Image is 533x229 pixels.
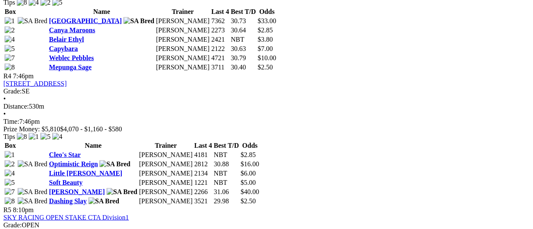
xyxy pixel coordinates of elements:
img: 1 [5,17,15,24]
span: 7:46pm [13,72,34,79]
span: • [3,110,6,117]
th: Trainer [139,141,193,149]
td: 7362 [211,16,229,25]
span: • [3,95,6,102]
td: 2134 [194,169,212,177]
div: OPEN [3,221,530,229]
td: [PERSON_NAME] [155,44,210,53]
td: NBT [213,150,239,159]
span: $2.85 [257,26,273,33]
span: $2.50 [257,63,273,70]
span: R4 [3,72,11,79]
td: 2421 [211,35,229,43]
img: 4 [5,169,15,177]
td: 2273 [211,26,229,34]
td: 4721 [211,53,229,62]
td: 4181 [194,150,212,159]
span: Grade: [3,87,22,94]
a: Soft Beauty [49,178,83,186]
a: Canya Maroons [49,26,95,33]
a: Belair Ethyl [49,35,84,43]
img: SA Bred [18,197,48,205]
td: 30.64 [230,26,257,34]
td: 2122 [211,44,229,53]
th: Last 4 [211,7,229,16]
span: Tips [3,133,15,140]
img: 2 [5,160,15,168]
img: 4 [52,133,62,140]
td: NBT [230,35,257,43]
span: $6.00 [241,169,256,176]
td: [PERSON_NAME] [155,16,210,25]
img: 8 [5,63,15,71]
img: 1 [5,151,15,158]
img: 4 [5,35,15,43]
span: $4,070 - $1,160 - $580 [60,125,122,132]
td: [PERSON_NAME] [139,160,193,168]
td: [PERSON_NAME] [139,187,193,196]
a: Little [PERSON_NAME] [49,169,122,176]
div: 530m [3,102,530,110]
span: $3.80 [257,35,273,43]
td: 30.88 [213,160,239,168]
img: SA Bred [123,17,154,24]
img: 7 [5,188,15,195]
img: 2 [5,26,15,34]
td: [PERSON_NAME] [139,178,193,186]
th: Name [48,7,155,16]
td: 30.63 [230,44,257,53]
span: $2.50 [241,197,256,204]
span: $5.00 [241,178,256,186]
td: NBT [213,178,239,186]
td: [PERSON_NAME] [139,197,193,205]
th: Best T/D [230,7,257,16]
a: Mepunga Sage [49,63,91,70]
img: 1 [29,133,39,140]
td: [PERSON_NAME] [155,63,210,71]
th: Odds [240,141,260,149]
td: [PERSON_NAME] [155,26,210,34]
td: [PERSON_NAME] [139,169,193,177]
a: [PERSON_NAME] [49,188,104,195]
a: Weblec Pebbles [49,54,94,61]
a: SKY RACING OPEN STAKE CTA Division1 [3,213,129,221]
div: Prize Money: $5,810 [3,125,530,133]
a: [GEOGRAPHIC_DATA] [49,17,122,24]
th: Best T/D [213,141,239,149]
img: 7 [5,54,15,61]
img: 5 [5,45,15,52]
a: Cleo's Star [49,151,80,158]
td: 31.06 [213,187,239,196]
td: 30.79 [230,53,257,62]
span: $2.85 [241,151,256,158]
a: Dashing Slay [49,197,86,204]
img: 5 [5,178,15,186]
span: 8:10pm [13,206,34,213]
span: Time: [3,117,19,125]
img: SA Bred [18,17,48,24]
td: 30.73 [230,16,257,25]
span: Box [5,8,16,15]
td: [PERSON_NAME] [155,35,210,43]
span: Grade: [3,221,22,228]
span: $33.00 [257,17,276,24]
td: 2812 [194,160,212,168]
a: Optimistic Reign [49,160,98,167]
span: $10.00 [257,54,276,61]
span: $40.00 [241,188,259,195]
span: R5 [3,206,11,213]
td: [PERSON_NAME] [155,53,210,62]
img: SA Bred [107,188,137,195]
img: SA Bred [18,188,48,195]
td: [PERSON_NAME] [139,150,193,159]
div: 7:46pm [3,117,530,125]
span: $16.00 [241,160,259,167]
img: 8 [17,133,27,140]
td: 30.40 [230,63,257,71]
td: 3521 [194,197,212,205]
th: Trainer [155,7,210,16]
img: SA Bred [99,160,130,168]
span: Box [5,141,16,149]
td: 2266 [194,187,212,196]
span: $7.00 [257,45,273,52]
